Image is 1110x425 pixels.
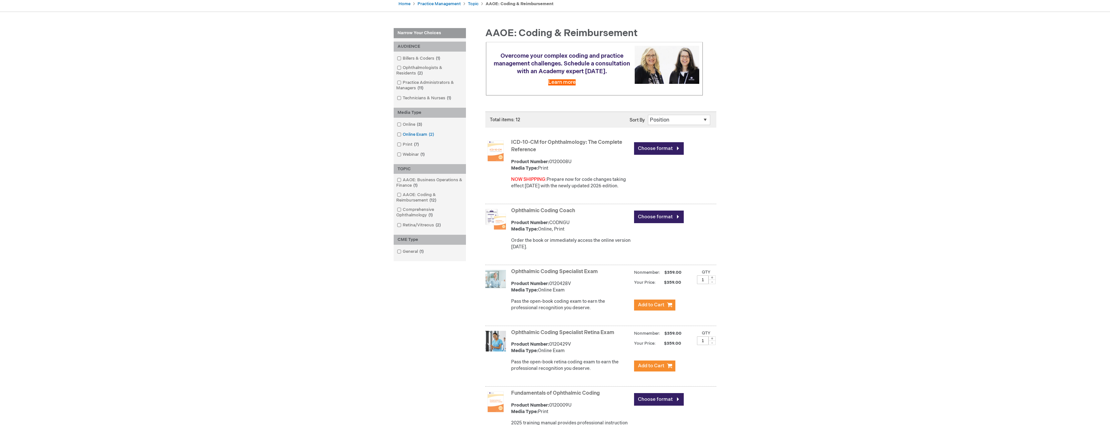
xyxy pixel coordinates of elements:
[511,220,549,225] strong: Product Number:
[634,341,656,346] strong: Your Price:
[434,56,442,61] span: 1
[511,409,538,414] strong: Media Type:
[511,165,538,171] strong: Media Type:
[395,65,464,76] a: Ophthalmologists & Residents2
[638,302,664,308] span: Add to Cart
[415,122,424,127] span: 3
[485,27,638,39] span: AAOE: Coding & Reimbursement
[511,226,538,232] strong: Media Type:
[634,300,675,311] button: Add to Cart
[638,363,664,369] span: Add to Cart
[630,117,645,123] label: Sort By
[419,152,426,157] span: 1
[394,235,466,245] div: CME Type
[511,281,549,286] strong: Product Number:
[511,341,631,354] div: 0120429V Online Exam
[395,249,426,255] a: General1
[511,330,614,336] a: Ophthalmic Coding Specialist Retina Exam
[511,139,622,153] a: ICD-10-CM for Ophthalmology: The Complete Reference
[395,122,425,128] a: Online3
[702,270,711,275] label: Qty
[634,142,684,155] a: Choose format
[511,402,549,408] strong: Product Number:
[490,117,520,123] span: Total items: 12
[416,85,425,91] span: 11
[412,142,420,147] span: 7
[494,53,630,75] span: Overcome your complex coding and practice management challenges. Schedule a consultation with an ...
[663,331,682,336] span: $359.00
[418,249,425,254] span: 1
[511,287,538,293] strong: Media Type:
[395,55,443,62] a: Billers & Coders1
[485,331,506,351] img: Ophthalmic Coding Specialist Retina Exam
[511,298,631,311] p: Pass the open-book coding exam to earn the professional recognition you deserve.
[635,46,699,84] img: Schedule a consultation with an Academy expert today
[702,331,711,336] label: Qty
[511,176,631,189] div: Prepare now for code changes taking effect [DATE] with the newly updated 2026 edition.
[548,79,576,85] a: Learn more
[511,390,600,396] a: Fundamentals of Ophthalmic Coding
[511,159,631,172] div: 0120008U Print
[634,269,660,277] strong: Nonmember:
[445,95,453,101] span: 1
[395,80,464,91] a: Practice Administrators & Managers11
[511,269,598,275] a: Ophthalmic Coding Specialist Exam
[395,222,443,228] a: Retina/Vitreous2
[395,177,464,189] a: AAOE: Business Operations & Finance1
[486,1,553,6] strong: AAOE: Coding & Reimbursement
[634,361,675,371] button: Add to Cart
[697,336,709,345] input: Qty
[511,348,538,353] strong: Media Type:
[468,1,479,6] a: Topic
[395,152,427,158] a: Webinar1
[395,207,464,218] a: Comprehensive Ophthalmology1
[634,211,684,223] a: Choose format
[511,208,575,214] a: Ophthalmic Coding Coach
[485,391,506,412] img: Fundamentals of Ophthalmic Coding
[394,28,466,38] strong: Narrow Your Choices
[634,393,684,406] a: Choose format
[663,270,682,275] span: $359.00
[511,359,631,372] p: Pass the open-book retina coding exam to earn the professional recognition you deserve.
[394,164,466,174] div: TOPIC
[394,108,466,118] div: Media Type
[418,1,461,6] a: Practice Management
[485,209,506,230] img: Ophthalmic Coding Coach
[511,159,549,164] strong: Product Number:
[485,270,506,291] img: Ophthalmic Coding Specialist Exam
[399,1,410,6] a: Home
[634,330,660,338] strong: Nonmember:
[395,95,454,101] a: Technicians & Nurses1
[511,402,631,415] div: 0120009U Print
[394,42,466,52] div: AUDIENCE
[697,275,709,284] input: Qty
[511,237,631,250] div: Order the book or immediately access the online version [DATE].
[657,341,682,346] span: $359.00
[511,220,631,232] div: CODNGU Online, Print
[434,222,442,228] span: 2
[428,198,438,203] span: 12
[395,142,421,148] a: Print7
[485,141,506,161] img: ICD-10-CM for Ophthalmology: The Complete Reference
[511,281,631,293] div: 0120428V Online Exam
[657,280,682,285] span: $359.00
[634,280,656,285] strong: Your Price:
[395,192,464,203] a: AAOE: Coding & Reimbursement12
[395,132,437,138] a: Online Exam2
[427,132,436,137] span: 2
[416,71,424,76] span: 2
[511,341,549,347] strong: Product Number:
[511,177,547,182] font: NOW SHIPPING:
[427,212,434,218] span: 1
[412,183,419,188] span: 1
